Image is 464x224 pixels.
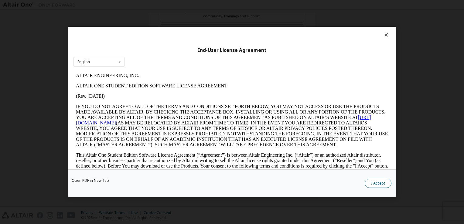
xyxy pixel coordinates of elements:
[77,60,90,64] div: English
[365,179,391,188] button: I Accept
[72,179,109,183] a: Open PDF in New Tab
[73,47,391,53] div: End-User License Agreement
[2,44,298,55] a: [URL][DOMAIN_NAME]
[2,82,315,104] p: This Altair One Student Edition Software License Agreement (“Agreement”) is between Altair Engine...
[2,23,315,29] p: (Rev. [DATE])
[2,2,315,8] p: ALTAIR ENGINEERING, INC.
[2,13,315,18] p: ALTAIR ONE STUDENT EDITION SOFTWARE LICENSE AGREEMENT
[2,33,315,77] p: IF YOU DO NOT AGREE TO ALL OF THE TERMS AND CONDITIONS SET FORTH BELOW, YOU MAY NOT ACCESS OR USE...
